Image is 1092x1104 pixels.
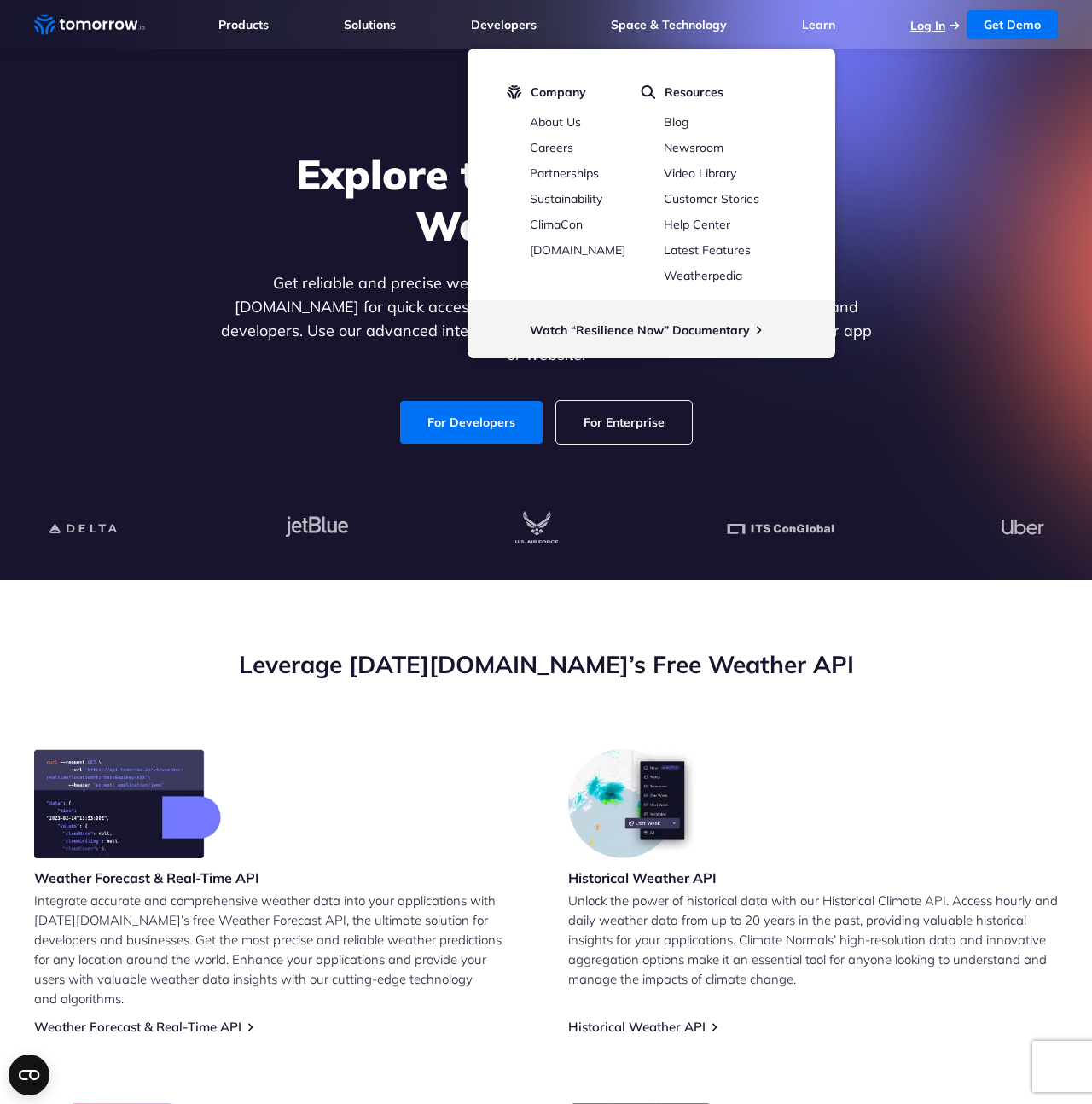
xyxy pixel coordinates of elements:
[34,891,524,1008] p: Integrate accurate and comprehensive weather data into your applications with [DATE][DOMAIN_NAME]...
[344,17,396,32] a: Solutions
[664,114,688,130] a: Blog
[217,271,875,367] p: Get reliable and precise weather data through our free API. Count on [DATE][DOMAIN_NAME] for quic...
[530,217,583,232] a: ClimaCon
[568,891,1058,989] p: Unlock the power of historical data with our Historical Climate API. Access hourly and daily weat...
[34,869,259,887] h3: Weather Forecast & Real-Time API
[531,84,586,100] span: Company
[471,17,537,32] a: Developers
[568,1019,706,1035] a: Historical Weather API
[910,18,945,33] a: Log In
[530,191,602,206] a: Sustainability
[34,12,145,38] a: Home link
[967,10,1058,39] a: Get Demo
[664,242,751,258] a: Latest Features
[34,1019,241,1035] a: Weather Forecast & Real-Time API
[556,401,692,444] a: For Enterprise
[664,140,723,155] a: Newsroom
[664,166,736,181] a: Video Library
[664,217,730,232] a: Help Center
[568,869,717,887] h3: Historical Weather API
[611,17,727,32] a: Space & Technology
[217,148,875,251] h1: Explore the World’s Best Weather API
[507,84,522,100] img: tio-logo-icon.svg
[664,268,742,283] a: Weatherpedia
[9,1055,49,1095] button: Open CMP widget
[34,648,1058,681] h2: Leverage [DATE][DOMAIN_NAME]’s Free Weather API
[530,114,581,130] a: About Us
[530,166,599,181] a: Partnerships
[665,84,723,100] span: Resources
[400,401,543,444] a: For Developers
[802,17,835,32] a: Learn
[530,140,573,155] a: Careers
[218,17,269,32] a: Products
[530,322,750,338] a: Watch “Resilience Now” Documentary
[530,242,625,258] a: [DOMAIN_NAME]
[664,191,759,206] a: Customer Stories
[641,84,656,100] img: magnifier.svg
